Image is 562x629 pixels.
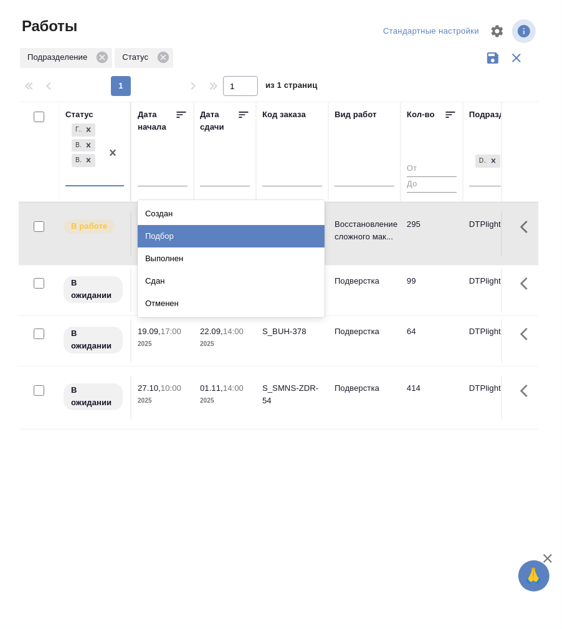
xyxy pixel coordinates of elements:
[401,319,463,363] td: 64
[401,376,463,420] td: 414
[70,122,97,138] div: Готов к работе, В работе, В ожидании
[70,138,97,153] div: Готов к работе, В работе, В ожидании
[474,153,502,169] div: DTPlight
[62,218,124,235] div: Исполнитель выполняет работу
[469,108,533,121] div: Подразделение
[512,19,538,43] span: Посмотреть информацию
[223,327,244,336] p: 14:00
[335,218,394,243] p: Восстановление сложного мак...
[161,383,181,393] p: 10:00
[475,155,487,168] div: DTPlight
[262,325,322,338] div: S_BUH-378
[335,275,394,287] p: Подверстка
[482,16,512,46] span: Настроить таблицу
[71,277,115,302] p: В ожидании
[138,203,325,225] div: Создан
[200,395,250,407] p: 2025
[138,108,175,133] div: Дата начала
[200,338,250,350] p: 2025
[62,275,124,304] div: Исполнитель назначен, приступать к работе пока рано
[335,108,377,121] div: Вид работ
[71,220,107,233] p: В работе
[200,327,223,336] p: 22.09,
[138,292,325,315] div: Отменен
[380,22,482,41] div: split button
[518,560,550,592] button: 🙏
[122,51,153,64] p: Статус
[335,382,394,395] p: Подверстка
[200,383,223,393] p: 01.11,
[72,123,82,137] div: Готов к работе
[138,338,188,350] p: 2025
[27,51,92,64] p: Подразделение
[513,269,543,299] button: Здесь прячутся важные кнопки
[161,327,181,336] p: 17:00
[72,139,82,152] div: В работе
[463,212,535,256] td: DTPlight
[138,270,325,292] div: Сдан
[223,383,244,393] p: 14:00
[513,212,543,242] button: Здесь прячутся важные кнопки
[481,46,505,70] button: Сохранить фильтры
[463,269,535,312] td: DTPlight
[70,153,97,168] div: Готов к работе, В работе, В ожидании
[138,395,188,407] p: 2025
[71,384,115,409] p: В ожидании
[138,247,325,270] div: Выполнен
[407,161,457,177] input: От
[401,212,463,256] td: 295
[513,319,543,349] button: Здесь прячутся важные кнопки
[71,327,115,352] p: В ожидании
[262,382,322,407] div: S_SMNS-ZDR-54
[200,108,237,133] div: Дата сдачи
[513,376,543,406] button: Здесь прячутся важные кнопки
[138,327,161,336] p: 19.09,
[138,225,325,247] div: Подбор
[138,383,161,393] p: 27.10,
[65,108,93,121] div: Статус
[62,325,124,355] div: Исполнитель назначен, приступать к работе пока рано
[401,269,463,312] td: 99
[20,48,112,68] div: Подразделение
[523,563,545,589] span: 🙏
[262,108,306,121] div: Код заказа
[335,325,394,338] p: Подверстка
[463,376,535,420] td: DTPlight
[407,108,435,121] div: Кол-во
[115,48,173,68] div: Статус
[463,319,535,363] td: DTPlight
[19,16,77,36] span: Работы
[62,382,124,411] div: Исполнитель назначен, приступать к работе пока рано
[505,46,528,70] button: Сбросить фильтры
[265,78,318,96] span: из 1 страниц
[72,154,82,167] div: В ожидании
[407,176,457,192] input: До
